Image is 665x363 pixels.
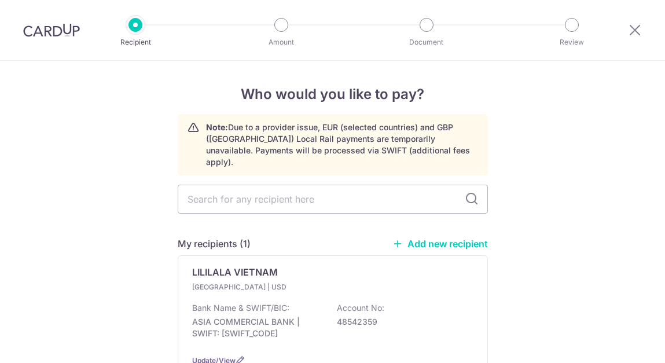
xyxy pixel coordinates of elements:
[192,302,289,314] p: Bank Name & SWIFT/BIC:
[178,185,488,214] input: Search for any recipient here
[178,84,488,105] h4: Who would you like to pay?
[384,36,469,48] p: Document
[192,316,322,339] p: ASIA COMMERCIAL BANK | SWIFT: [SWIFT_CODE]
[238,36,324,48] p: Amount
[23,23,80,37] img: CardUp
[529,36,615,48] p: Review
[206,122,478,168] p: Due to a provider issue, EUR (selected countries) and GBP ([GEOGRAPHIC_DATA]) Local Rail payments...
[337,302,384,314] p: Account No:
[178,237,251,251] h5: My recipients (1)
[392,238,488,250] a: Add new recipient
[93,36,178,48] p: Recipient
[192,265,278,279] p: LILILALA VIETNAM
[337,316,466,328] p: 48542359
[192,281,329,293] p: [GEOGRAPHIC_DATA] | USD
[206,122,228,132] strong: Note:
